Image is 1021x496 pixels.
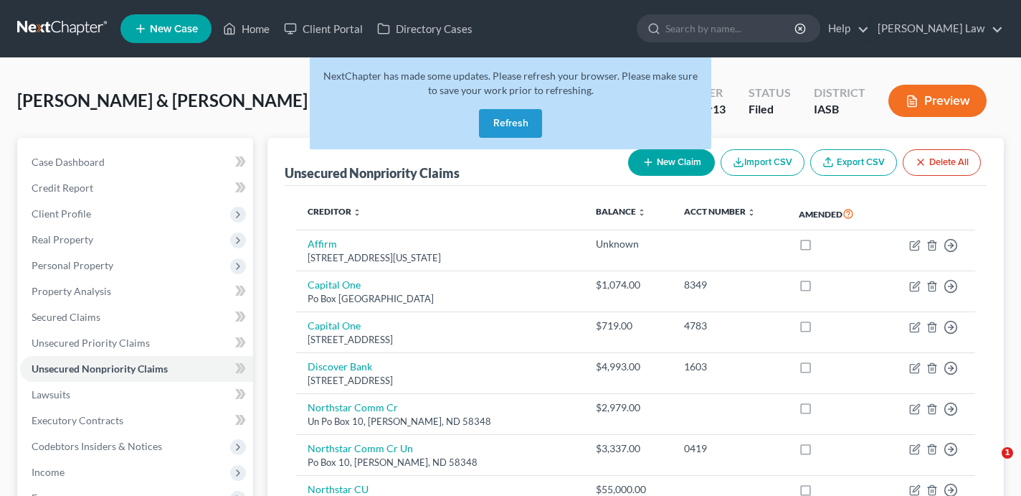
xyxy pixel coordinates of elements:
[596,360,661,374] div: $4,993.00
[1002,447,1013,459] span: 1
[903,149,981,176] button: Delete All
[684,319,775,333] div: 4783
[32,233,93,245] span: Real Property
[32,182,93,194] span: Credit Report
[353,208,361,217] i: unfold_more
[308,401,398,413] a: Northstar Comm Cr
[308,319,361,332] a: Capital One
[596,206,646,217] a: Balance unfold_more
[20,356,253,382] a: Unsecured Nonpriority Claims
[308,251,573,265] div: [STREET_ADDRESS][US_STATE]
[308,279,361,291] a: Capital One
[150,24,198,34] span: New Case
[479,109,542,138] button: Refresh
[20,149,253,175] a: Case Dashboard
[32,362,168,375] span: Unsecured Nonpriority Claims
[684,278,775,292] div: 8349
[637,208,646,217] i: unfold_more
[596,401,661,415] div: $2,979.00
[308,333,573,347] div: [STREET_ADDRESS]
[888,85,987,117] button: Preview
[216,16,277,42] a: Home
[308,292,573,306] div: Po Box [GEOGRAPHIC_DATA]
[684,206,756,217] a: Acct Number unfold_more
[308,415,573,429] div: Un Po Box 10, [PERSON_NAME], ND 58348
[32,207,91,220] span: Client Profile
[596,441,661,456] div: $3,337.00
[32,440,162,452] span: Codebtors Insiders & Notices
[713,102,726,116] span: 13
[20,304,253,330] a: Secured Claims
[32,311,100,323] span: Secured Claims
[32,156,105,168] span: Case Dashboard
[787,197,882,230] th: Amended
[596,237,661,251] div: Unknown
[721,149,804,176] button: Import CSV
[684,441,775,456] div: 0419
[308,456,573,469] div: Po Box 10, [PERSON_NAME], ND 58348
[32,414,123,426] span: Executory Contracts
[20,279,253,304] a: Property Analysis
[972,447,1007,482] iframe: Intercom live chat
[32,337,150,349] span: Unsecured Priority Claims
[32,466,65,478] span: Income
[821,16,869,42] a: Help
[870,16,1003,42] a: [PERSON_NAME] Law
[747,208,756,217] i: unfold_more
[277,16,370,42] a: Client Portal
[628,149,715,176] button: New Claim
[749,101,791,118] div: Filed
[323,70,698,96] span: NextChapter has made some updates. Please refresh your browser. Please make sure to save your wor...
[308,238,337,250] a: Affirm
[20,408,253,434] a: Executory Contracts
[32,259,113,271] span: Personal Property
[20,330,253,356] a: Unsecured Priority Claims
[749,85,791,101] div: Status
[814,85,865,101] div: District
[308,374,573,388] div: [STREET_ADDRESS]
[20,382,253,408] a: Lawsuits
[684,360,775,374] div: 1603
[370,16,480,42] a: Directory Cases
[596,278,661,292] div: $1,074.00
[665,15,797,42] input: Search by name...
[814,101,865,118] div: IASB
[308,483,369,495] a: Northstar CU
[308,442,413,454] a: Northstar Comm Cr Un
[285,164,460,182] div: Unsecured Nonpriority Claims
[810,149,897,176] a: Export CSV
[20,175,253,201] a: Credit Report
[32,388,70,401] span: Lawsuits
[308,206,361,217] a: Creditor unfold_more
[32,285,111,297] span: Property Analysis
[596,319,661,333] div: $719.00
[17,90,308,111] span: [PERSON_NAME] & [PERSON_NAME]
[308,360,372,373] a: Discover Bank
